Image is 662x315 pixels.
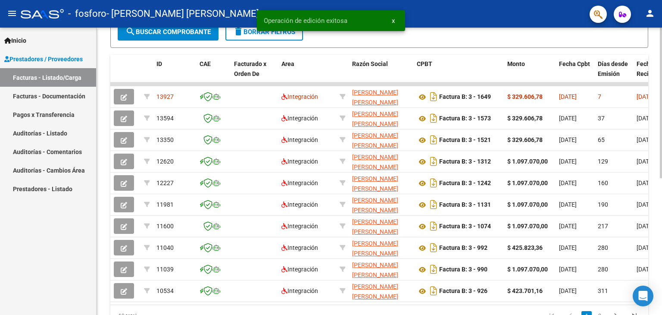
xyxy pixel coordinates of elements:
[281,287,318,294] span: Integración
[598,266,608,273] span: 280
[507,136,543,143] strong: $ 329.606,78
[507,244,543,251] strong: $ 425.823,36
[200,60,211,67] span: CAE
[352,88,410,106] div: 27352143907
[349,55,413,93] datatable-header-cell: Razón Social
[507,158,548,165] strong: $ 1.097.070,00
[559,180,577,186] span: [DATE]
[352,175,398,192] span: [PERSON_NAME] [PERSON_NAME]
[106,4,259,23] span: - [PERSON_NAME] [PERSON_NAME]
[439,245,487,252] strong: Factura B: 3 - 992
[428,284,439,298] i: Descargar documento
[156,180,174,186] span: 12227
[559,201,577,208] span: [DATE]
[281,60,294,67] span: Area
[439,94,491,101] strong: Factura B: 3 - 1649
[637,266,654,273] span: [DATE]
[385,13,402,28] button: x
[637,201,654,208] span: [DATE]
[559,266,577,273] span: [DATE]
[352,260,410,278] div: 27352143907
[637,158,654,165] span: [DATE]
[637,223,654,230] span: [DATE]
[439,115,491,122] strong: Factura B: 3 - 1573
[428,219,439,233] i: Descargar documento
[598,244,608,251] span: 280
[439,223,491,230] strong: Factura B: 3 - 1074
[439,266,487,273] strong: Factura B: 3 - 990
[559,93,577,100] span: [DATE]
[504,55,556,93] datatable-header-cell: Monto
[507,287,543,294] strong: $ 423.701,16
[156,201,174,208] span: 11981
[352,240,398,257] span: [PERSON_NAME] [PERSON_NAME]
[352,218,398,235] span: [PERSON_NAME] [PERSON_NAME]
[352,131,410,149] div: 27352143907
[352,282,410,300] div: 27352143907
[281,244,318,251] span: Integración
[637,244,654,251] span: [DATE]
[439,137,491,144] strong: Factura B: 3 - 1521
[507,201,548,208] strong: $ 1.097.070,00
[598,60,628,77] span: Días desde Emisión
[392,17,395,25] span: x
[428,241,439,255] i: Descargar documento
[645,8,655,19] mat-icon: person
[281,180,318,186] span: Integración
[594,55,633,93] datatable-header-cell: Días desde Emisión
[156,93,174,100] span: 13927
[352,217,410,235] div: 27352143907
[352,89,398,106] span: [PERSON_NAME] [PERSON_NAME]
[153,55,196,93] datatable-header-cell: ID
[556,55,594,93] datatable-header-cell: Fecha Cpbt
[352,261,398,278] span: [PERSON_NAME] [PERSON_NAME]
[559,287,577,294] span: [DATE]
[196,55,231,93] datatable-header-cell: CAE
[439,288,487,295] strong: Factura B: 3 - 926
[559,158,577,165] span: [DATE]
[559,223,577,230] span: [DATE]
[633,286,653,306] div: Open Intercom Messenger
[428,154,439,168] i: Descargar documento
[156,136,174,143] span: 13350
[352,283,398,300] span: [PERSON_NAME] [PERSON_NAME]
[559,244,577,251] span: [DATE]
[156,158,174,165] span: 12620
[439,158,491,165] strong: Factura B: 3 - 1312
[598,223,608,230] span: 217
[281,201,318,208] span: Integración
[352,60,388,67] span: Razón Social
[559,60,590,67] span: Fecha Cpbt
[352,152,410,170] div: 27352143907
[233,28,295,36] span: Borrar Filtros
[281,158,318,165] span: Integración
[598,93,601,100] span: 7
[281,266,318,273] span: Integración
[225,23,303,41] button: Borrar Filtros
[637,115,654,122] span: [DATE]
[125,28,211,36] span: Buscar Comprobante
[352,197,398,214] span: [PERSON_NAME] [PERSON_NAME]
[559,136,577,143] span: [DATE]
[352,195,410,214] div: 27352143907
[598,158,608,165] span: 129
[507,180,548,186] strong: $ 1.097.070,00
[428,176,439,190] i: Descargar documento
[7,8,17,19] mat-icon: menu
[231,55,278,93] datatable-header-cell: Facturado x Orden De
[352,110,398,127] span: [PERSON_NAME] [PERSON_NAME]
[507,93,543,100] strong: $ 329.606,78
[156,223,174,230] span: 11600
[598,115,605,122] span: 37
[281,223,318,230] span: Integración
[428,111,439,125] i: Descargar documento
[281,93,318,100] span: Integración
[68,4,106,23] span: - fosforo
[428,198,439,211] i: Descargar documento
[352,239,410,257] div: 27352143907
[352,174,410,192] div: 27352143907
[125,26,136,37] mat-icon: search
[598,136,605,143] span: 65
[637,93,654,100] span: [DATE]
[281,115,318,122] span: Integración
